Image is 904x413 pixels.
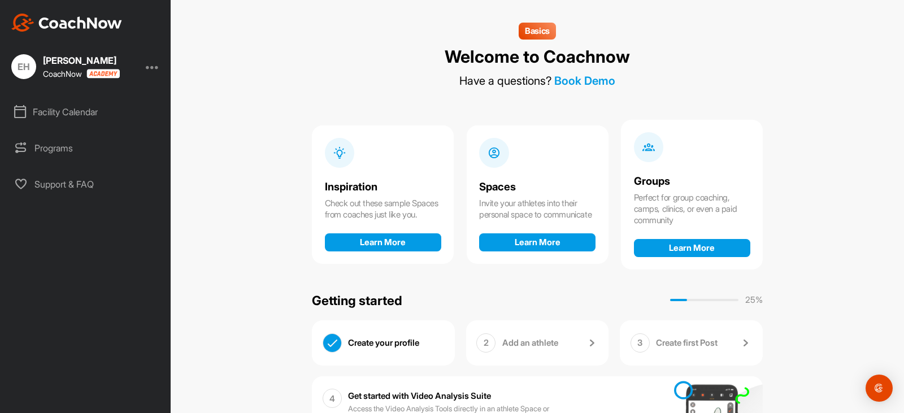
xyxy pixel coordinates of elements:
[519,23,556,40] div: Basics
[479,233,596,251] button: Learn More
[6,98,166,126] div: Facility Calendar
[333,146,346,159] img: info
[445,46,630,68] div: Welcome to Coachnow
[43,69,120,79] div: CoachNow
[642,141,655,154] img: info
[479,198,596,220] div: Invite your athletes into their personal space to communicate
[11,54,36,79] div: EH
[325,181,441,193] div: Inspiration
[459,74,615,88] div: Have a questions?
[323,334,341,352] img: check
[554,74,615,88] a: Book Demo
[656,333,752,353] a: Create first Post
[323,389,342,408] div: 4
[43,56,120,65] div: [PERSON_NAME]
[738,336,752,350] img: arrow
[476,333,496,353] div: 2
[312,291,402,310] div: Getting started
[866,375,893,402] div: Open Intercom Messenger
[348,392,491,400] p: Get started with Video Analysis Suite
[488,146,501,159] img: info
[585,336,598,350] img: arrow
[325,198,441,220] div: Check out these sample Spaces from coaches just like you.
[11,14,122,32] img: CoachNow
[6,170,166,198] div: Support & FAQ
[656,337,718,349] p: Create first Post
[745,294,763,307] p: 25 %
[502,333,598,353] a: Add an athlete
[634,192,750,226] div: Perfect for group coaching, camps, clinics, or even a paid community
[325,233,441,251] button: Learn More
[86,69,120,79] img: CoachNow acadmey
[6,134,166,162] div: Programs
[479,181,596,193] div: Spaces
[634,176,750,188] div: Groups
[502,337,558,349] p: Add an athlete
[631,333,650,353] div: 3
[634,239,750,257] button: Learn More
[348,333,444,353] div: Create your profile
